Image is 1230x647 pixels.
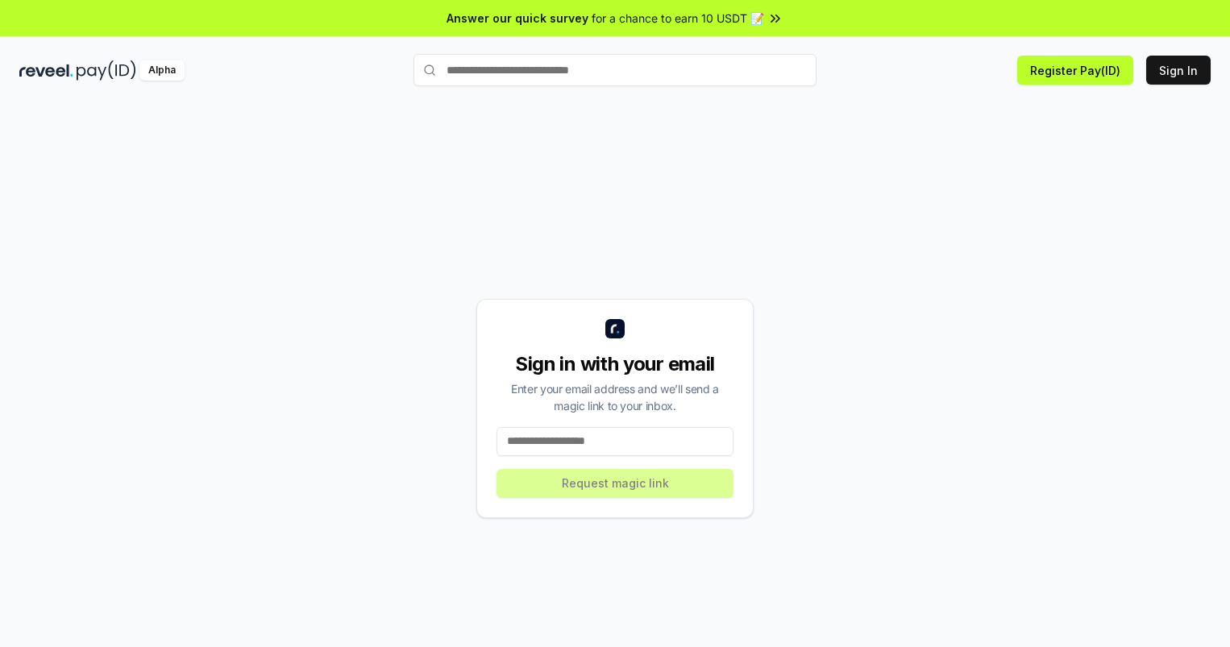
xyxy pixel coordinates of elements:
div: Enter your email address and we’ll send a magic link to your inbox. [497,380,733,414]
img: logo_small [605,319,625,338]
span: for a chance to earn 10 USDT 📝 [592,10,764,27]
div: Sign in with your email [497,351,733,377]
button: Register Pay(ID) [1017,56,1133,85]
button: Sign In [1146,56,1211,85]
img: pay_id [77,60,136,81]
div: Alpha [139,60,185,81]
img: reveel_dark [19,60,73,81]
span: Answer our quick survey [447,10,588,27]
